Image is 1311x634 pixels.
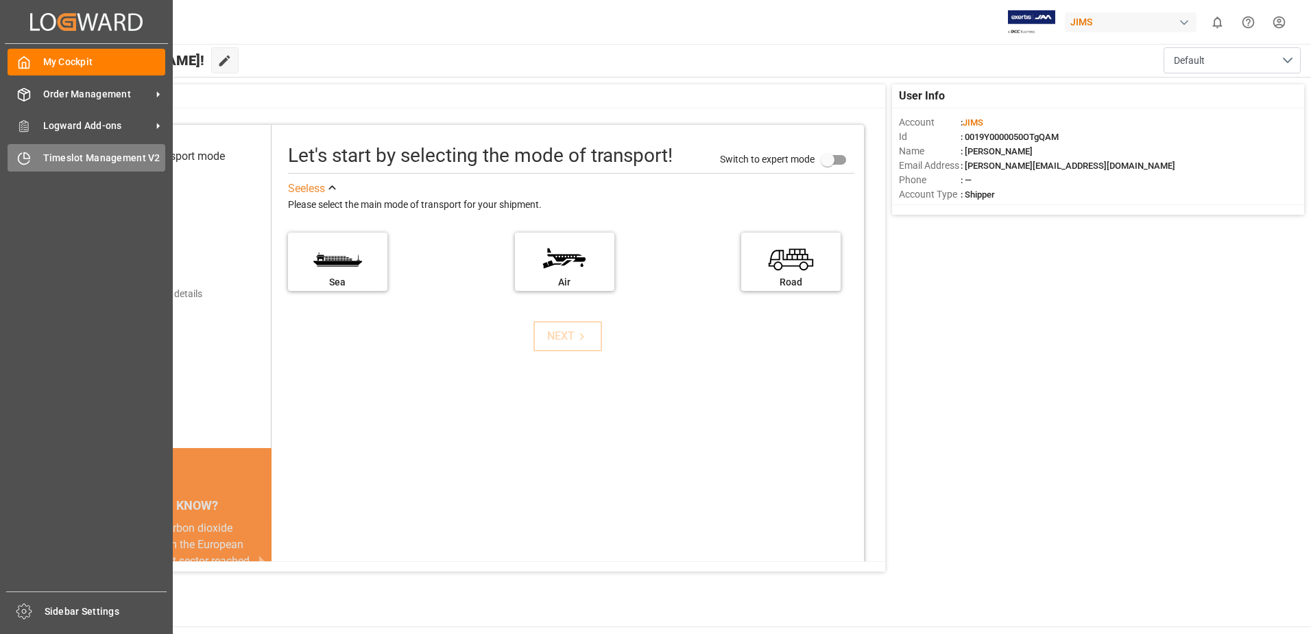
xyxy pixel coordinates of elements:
[288,180,325,197] div: See less
[961,161,1175,171] span: : [PERSON_NAME][EMAIL_ADDRESS][DOMAIN_NAME]
[961,132,1059,142] span: : 0019Y0000050OTgQAM
[961,175,972,185] span: : —
[1233,7,1264,38] button: Help Center
[8,144,165,171] a: Timeslot Management V2
[43,119,152,133] span: Logward Add-ons
[43,87,152,102] span: Order Management
[43,151,166,165] span: Timeslot Management V2
[45,604,167,619] span: Sidebar Settings
[899,115,961,130] span: Account
[547,328,589,344] div: NEXT
[961,117,983,128] span: :
[8,49,165,75] a: My Cockpit
[1008,10,1055,34] img: Exertis%20JAM%20-%20Email%20Logo.jpg_1722504956.jpg
[899,187,961,202] span: Account Type
[43,55,166,69] span: My Cockpit
[1065,9,1202,35] button: JIMS
[1065,12,1196,32] div: JIMS
[295,275,381,290] div: Sea
[899,158,961,173] span: Email Address
[899,144,961,158] span: Name
[963,117,983,128] span: JIMS
[748,275,834,290] div: Road
[288,197,854,213] div: Please select the main mode of transport for your shipment.
[57,47,204,73] span: Hello [PERSON_NAME]!
[1174,54,1205,68] span: Default
[1202,7,1233,38] button: show 0 new notifications
[288,141,673,170] div: Let's start by selecting the mode of transport!
[720,153,815,164] span: Switch to expert mode
[117,287,202,301] div: Add shipping details
[252,520,272,602] button: next slide / item
[533,321,602,351] button: NEXT
[522,275,608,290] div: Air
[899,173,961,187] span: Phone
[899,130,961,144] span: Id
[961,189,995,200] span: : Shipper
[1164,47,1301,73] button: open menu
[899,88,945,104] span: User Info
[961,146,1033,156] span: : [PERSON_NAME]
